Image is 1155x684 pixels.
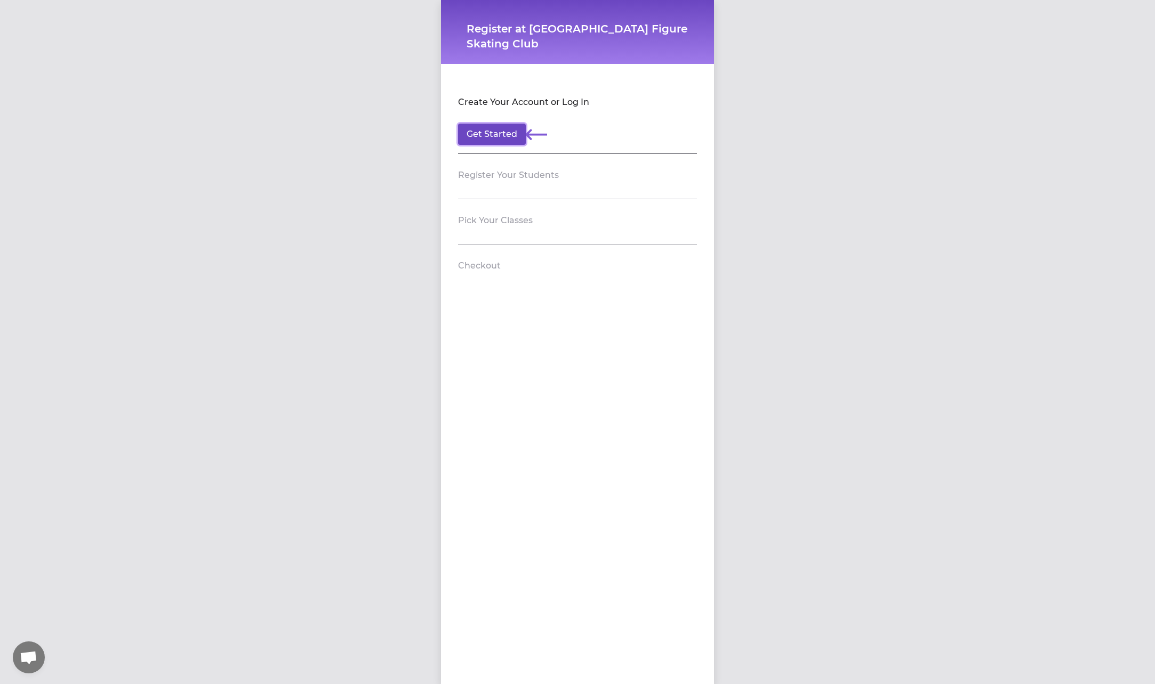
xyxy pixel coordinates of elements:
[458,259,501,272] h2: Checkout
[458,169,559,182] h2: Register Your Students
[467,21,688,51] h1: Register at [GEOGRAPHIC_DATA] Figure Skating Club
[458,214,533,227] h2: Pick Your Classes
[458,124,526,145] button: Get Started
[13,641,45,673] a: Open chat
[458,96,589,109] h2: Create Your Account or Log In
